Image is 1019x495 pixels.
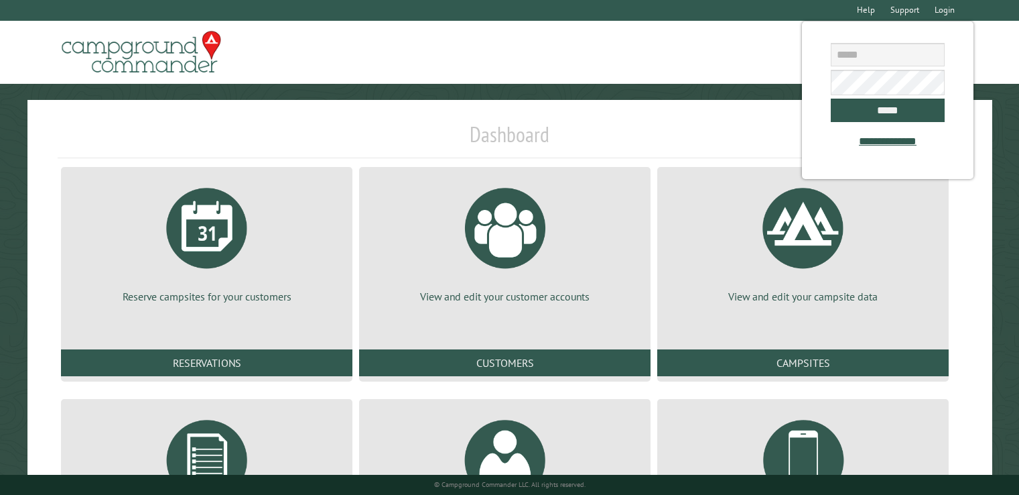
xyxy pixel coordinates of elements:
[61,349,352,376] a: Reservations
[434,480,586,489] small: © Campground Commander LLC. All rights reserved.
[359,349,651,376] a: Customers
[375,289,634,304] p: View and edit your customer accounts
[58,121,961,158] h1: Dashboard
[673,178,933,304] a: View and edit your campsite data
[77,289,336,304] p: Reserve campsites for your customers
[657,349,949,376] a: Campsites
[58,26,225,78] img: Campground Commander
[375,178,634,304] a: View and edit your customer accounts
[77,178,336,304] a: Reserve campsites for your customers
[673,289,933,304] p: View and edit your campsite data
